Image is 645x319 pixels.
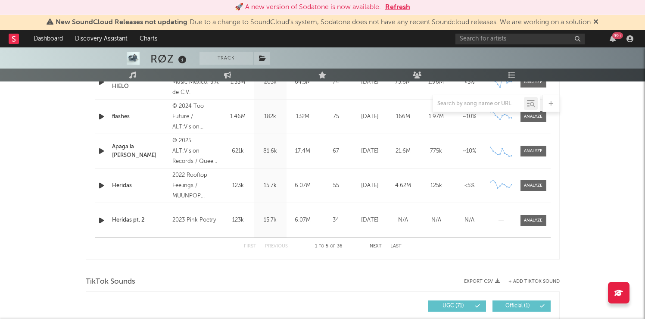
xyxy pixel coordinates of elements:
[289,216,317,225] div: 6.07M
[256,78,284,87] div: 203k
[321,181,351,190] div: 55
[492,300,551,312] button: Official(1)
[69,30,134,47] a: Discovery Assistant
[265,244,288,249] button: Previous
[593,19,598,26] span: Dismiss
[256,216,284,225] div: 15.7k
[321,113,351,121] div: 75
[319,244,324,248] span: to
[390,244,402,249] button: Last
[433,100,524,107] input: Search by song name or URL
[224,181,252,190] div: 123k
[134,30,163,47] a: Charts
[112,113,168,121] a: flashes
[455,181,484,190] div: <5%
[172,101,219,132] div: © 2024 Too Future / ALT:Vision Records / Queens Road Music
[355,181,384,190] div: [DATE]
[428,300,486,312] button: UGC(71)
[172,136,219,167] div: © 2025 ALT:Vision Records / Queens Road Music / Atlantic Recording Corp.
[455,34,585,44] input: Search for artists
[422,78,451,87] div: 1.96M
[112,74,168,91] a: [PERSON_NAME] DE HIELO
[389,113,418,121] div: 166M
[500,279,560,284] button: + Add TikTok Sound
[389,216,418,225] div: N/A
[224,216,252,225] div: 123k
[370,244,382,249] button: Next
[224,147,252,156] div: 621k
[224,78,252,87] div: 1.55M
[610,35,616,42] button: 99+
[235,2,381,13] div: 🚀 A new version of Sodatone is now available.
[56,19,591,26] span: : Due to a change to SoundCloud's system, Sodatone does not have any recent Soundcloud releases. ...
[321,216,351,225] div: 34
[389,78,418,87] div: 73.6M
[28,30,69,47] a: Dashboard
[112,216,168,225] a: Heridas pt. 2
[455,216,484,225] div: N/A
[422,216,451,225] div: N/A
[355,78,384,87] div: [DATE]
[305,241,352,252] div: 1 5 36
[289,113,317,121] div: 132M
[498,303,538,309] span: Official ( 1 )
[289,78,317,87] div: 64.5M
[172,67,219,98] div: © 2024 Warner Music México, S.A. de C.V.
[355,147,384,156] div: [DATE]
[612,32,623,39] div: 99 +
[172,215,219,225] div: 2023 Pink Poetry
[355,113,384,121] div: [DATE]
[455,147,484,156] div: ~ 10 %
[321,78,351,87] div: 74
[385,2,410,13] button: Refresh
[433,303,473,309] span: UGC ( 71 )
[330,244,335,248] span: of
[150,52,189,66] div: RØZ
[455,78,484,87] div: <5%
[86,277,135,287] span: TikTok Sounds
[256,113,284,121] div: 182k
[422,181,451,190] div: 125k
[256,181,284,190] div: 15.7k
[199,52,253,65] button: Track
[355,216,384,225] div: [DATE]
[56,19,187,26] span: New SoundCloud Releases not updating
[508,279,560,284] button: + Add TikTok Sound
[455,113,484,121] div: ~ 10 %
[464,279,500,284] button: Export CSV
[389,181,418,190] div: 4.62M
[389,147,418,156] div: 21.6M
[256,147,284,156] div: 81.6k
[289,181,317,190] div: 6.07M
[112,181,168,190] a: Heridas
[172,170,219,201] div: 2022 Rooftop Feelings / MUUNPOP MUSIC
[321,147,351,156] div: 67
[224,113,252,121] div: 1.46M
[289,147,317,156] div: 17.4M
[112,143,168,159] a: Apaga la [PERSON_NAME]
[422,147,451,156] div: 775k
[244,244,256,249] button: First
[422,113,451,121] div: 1.97M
